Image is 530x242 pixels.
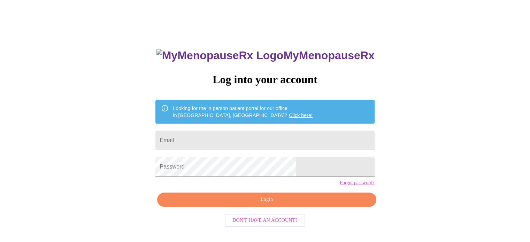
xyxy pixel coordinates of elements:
span: Login [165,195,368,204]
a: Don't have an account? [223,217,307,223]
h3: Log into your account [155,73,374,86]
button: Login [157,193,376,207]
span: Don't have an account? [232,216,298,225]
button: Don't have an account? [225,214,305,227]
h3: MyMenopauseRx [156,49,375,62]
a: Click here! [289,112,313,118]
a: Forgot password? [340,180,375,186]
img: MyMenopauseRx Logo [156,49,283,62]
div: Looking for the in person patient portal for our office in [GEOGRAPHIC_DATA], [GEOGRAPHIC_DATA]? [173,102,313,122]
